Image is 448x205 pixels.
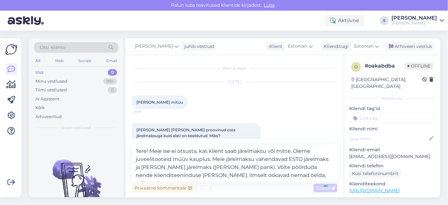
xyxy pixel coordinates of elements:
[40,44,66,51] span: Otsi kliente
[135,43,173,50] span: [PERSON_NAME]
[391,21,437,26] div: [PERSON_NAME]
[108,69,117,76] div: 0
[5,43,17,56] img: Askly Logo
[365,62,405,70] div: # oakabdba
[349,196,435,202] p: Vaata edasi ...
[391,15,444,26] a: [PERSON_NAME][PERSON_NAME]
[35,96,59,102] div: AI Assistent
[35,69,44,76] div: Uus
[354,64,358,69] span: o
[380,16,389,25] div: S
[288,43,307,50] span: Estonian
[385,42,434,51] div: Arhiveeri vestlus
[134,109,158,114] span: 10:16
[349,153,435,160] p: [EMAIL_ADDRESS][DOMAIN_NAME]
[105,57,118,65] div: Email
[349,169,401,178] div: Küsi telefoninumbrit
[351,76,422,90] div: [GEOGRAPHIC_DATA], [GEOGRAPHIC_DATA]
[35,114,62,120] div: Arhiveeritud
[349,105,435,112] p: Kliendi tag'id
[349,181,435,187] p: Klienditeekond
[325,15,364,26] div: Aktiivne
[108,87,117,93] div: 0
[349,146,435,153] p: Kliendi email
[182,43,215,50] div: juhib vestlust
[136,100,183,105] span: [PERSON_NAME] mitüu
[350,135,428,142] input: Lisa nimi
[54,57,65,65] div: Web
[321,43,349,50] div: Klienditugi
[354,43,374,50] span: Estonian
[35,105,45,111] div: Kõik
[35,87,67,93] div: Tiimi vestlused
[35,78,67,85] div: Minu vestlused
[136,127,236,138] span: [PERSON_NAME] [PERSON_NAME] proovinud osta järelmaksuga kuid alati on keeldutud. Miks?
[132,65,337,71] div: Vestlus algas
[349,126,435,132] p: Kliendi nimi
[61,125,91,131] span: Uued vestlused
[349,96,435,101] div: Kliendi info
[349,163,435,169] p: Kliendi telefon
[267,43,282,50] div: Klient
[132,79,337,85] div: [DATE]
[77,57,93,65] div: Socials
[103,78,117,85] div: 99+
[262,2,277,8] span: Luba
[34,57,41,65] div: All
[349,113,435,123] input: Lisa tag
[391,15,437,21] div: [PERSON_NAME]
[405,62,433,70] span: Offline
[349,188,400,193] a: [URL][DOMAIN_NAME]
